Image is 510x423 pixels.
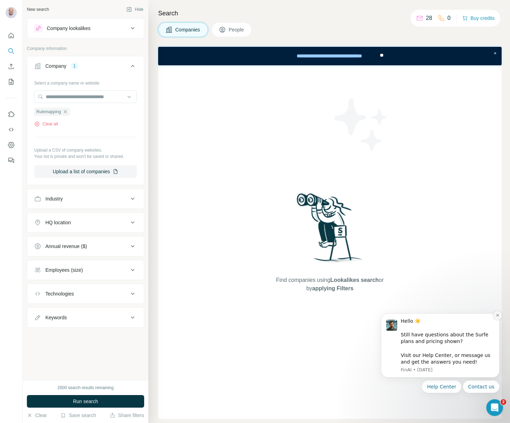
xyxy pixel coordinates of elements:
button: Run search [27,395,144,408]
div: 1 [71,63,79,69]
button: Upload a list of companies [34,165,137,178]
div: Company [45,63,66,70]
button: Enrich CSV [6,60,17,73]
p: Company information [27,45,144,52]
button: Use Surfe on LinkedIn [6,108,17,121]
button: Share filters [110,412,144,419]
span: Companies [175,26,201,33]
div: Employees (size) [45,267,83,274]
button: Quick start [6,29,17,42]
button: Dashboard [6,139,17,151]
iframe: Intercom notifications message [370,305,510,420]
p: Your list is private and won't be saved or shared. [34,153,137,160]
button: Hide [121,4,148,15]
div: Annual revenue ($) [45,243,87,250]
span: People [229,26,245,33]
button: Clear all [34,121,58,127]
span: Lookalikes search [330,277,379,283]
div: Company lookalikes [47,25,90,32]
button: Company lookalikes [27,20,144,37]
span: Find companies using or by [274,276,386,293]
img: Surfe Illustration - Woman searching with binoculars [294,191,366,269]
button: Use Surfe API [6,123,17,136]
span: 2 [501,399,506,405]
button: HQ location [27,214,144,231]
div: HQ location [45,219,71,226]
img: Surfe Illustration - Stars [330,93,393,156]
p: Upload a CSV of company websites. [34,147,137,153]
div: Industry [45,195,63,202]
p: 0 [448,14,451,22]
div: Select a company name or website [34,77,137,86]
span: Run search [73,398,98,405]
div: Technologies [45,290,74,297]
button: Technologies [27,285,144,302]
div: New search [27,6,49,13]
div: Keywords [45,314,67,321]
button: My lists [6,75,17,88]
h4: Search [158,8,502,18]
iframe: Banner [158,47,502,65]
button: Industry [27,190,144,207]
span: Rulemapping [36,109,61,115]
img: Avatar [6,7,17,18]
button: Feedback [6,154,17,167]
button: Employees (size) [27,262,144,278]
button: Save search [60,412,96,419]
iframe: Intercom live chat [486,399,503,416]
button: Clear [27,412,47,419]
button: Company1 [27,58,144,77]
button: Keywords [27,309,144,326]
div: 2000 search results remaining [58,385,114,391]
span: applying Filters [312,285,353,291]
button: Search [6,45,17,57]
button: Buy credits [462,13,495,23]
p: 28 [426,14,432,22]
button: Annual revenue ($) [27,238,144,255]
